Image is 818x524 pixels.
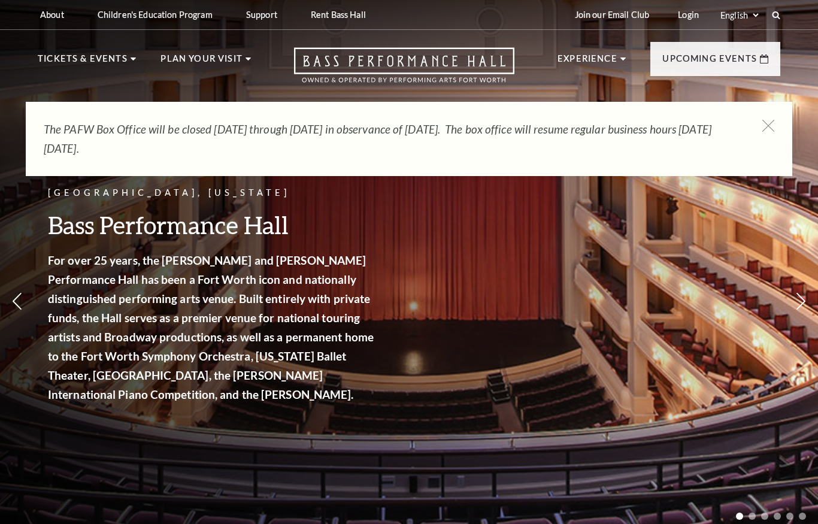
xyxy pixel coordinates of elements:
h3: Bass Performance Hall [48,210,377,240]
p: Plan Your Visit [160,52,243,73]
p: Rent Bass Hall [311,10,366,20]
p: About [40,10,64,20]
p: Support [246,10,277,20]
p: Upcoming Events [662,52,757,73]
p: Children's Education Program [98,10,213,20]
select: Select: [718,10,761,21]
p: [GEOGRAPHIC_DATA], [US_STATE] [48,186,377,201]
p: Tickets & Events [38,52,128,73]
em: The PAFW Box Office will be closed [DATE] through [DATE] in observance of [DATE]. The box office ... [44,122,711,155]
p: Experience [558,52,617,73]
strong: For over 25 years, the [PERSON_NAME] and [PERSON_NAME] Performance Hall has been a Fort Worth ico... [48,253,374,401]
